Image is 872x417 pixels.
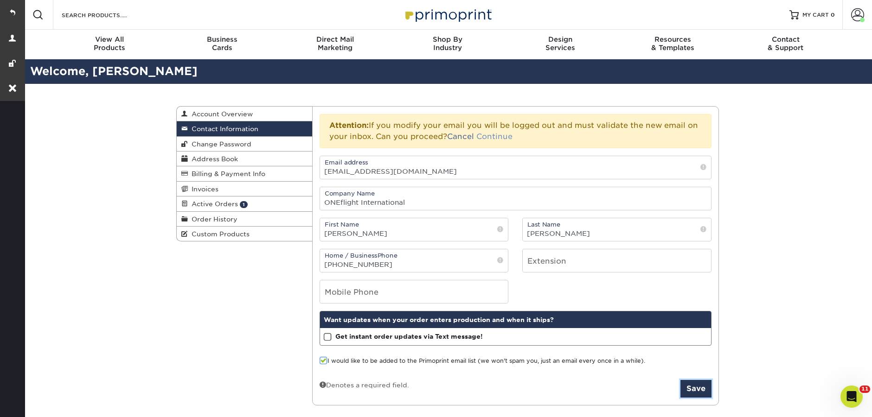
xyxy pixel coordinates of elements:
[166,35,279,44] span: Business
[188,140,251,148] span: Change Password
[188,185,218,193] span: Invoices
[680,380,712,398] button: Save
[476,132,513,141] a: Continue
[177,227,312,241] a: Custom Products
[320,380,409,390] div: Denotes a required field.
[320,357,645,366] label: I would like to be added to the Primoprint email list (we won't spam you, just an email every onc...
[188,215,237,223] span: Order History
[166,35,279,52] div: Cards
[188,110,253,118] span: Account Overview
[831,12,835,18] span: 0
[335,333,483,340] strong: Get instant order updates via Text message!
[320,311,712,328] div: Want updates when your order enters production and when it ships?
[616,35,729,44] span: Resources
[320,114,712,148] div: If you modify your email you will be logged out and must validate the new email on your inbox. Ca...
[279,35,391,52] div: Marketing
[177,166,312,181] a: Billing & Payment Info
[504,35,616,44] span: Design
[391,35,504,52] div: Industry
[859,385,870,393] span: 11
[188,200,238,208] span: Active Orders
[2,389,79,414] iframe: Google Customer Reviews
[729,30,842,59] a: Contact& Support
[240,201,248,208] span: 1
[840,385,863,408] iframe: Intercom live chat
[279,35,391,44] span: Direct Mail
[504,35,616,52] div: Services
[188,170,265,177] span: Billing & Payment Info
[177,182,312,196] a: Invoices
[729,35,842,52] div: & Support
[279,30,391,59] a: Direct MailMarketing
[177,121,312,136] a: Contact Information
[391,35,504,44] span: Shop By
[188,230,250,238] span: Custom Products
[616,30,729,59] a: Resources& Templates
[188,155,238,163] span: Address Book
[329,121,369,130] strong: Attention:
[616,35,729,52] div: & Templates
[53,35,166,52] div: Products
[391,30,504,59] a: Shop ByIndustry
[802,11,829,19] span: MY CART
[504,30,616,59] a: DesignServices
[53,30,166,59] a: View AllProducts
[177,107,312,121] a: Account Overview
[53,35,166,44] span: View All
[729,35,842,44] span: Contact
[23,63,872,80] h2: Welcome, [PERSON_NAME]
[177,212,312,227] a: Order History
[177,152,312,166] a: Address Book
[401,5,494,25] img: Primoprint
[177,137,312,152] a: Change Password
[188,125,258,133] span: Contact Information
[447,132,474,141] a: Cancel
[177,196,312,211] a: Active Orders 1
[166,30,279,59] a: BusinessCards
[61,9,151,20] input: SEARCH PRODUCTS.....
